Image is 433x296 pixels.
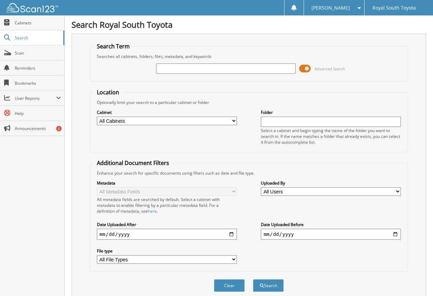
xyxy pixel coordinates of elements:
label: Date Uploaded Before [261,222,401,227]
span: Cabinets [15,20,61,26]
button: Clear [214,279,245,292]
legend: Search Term [93,43,133,50]
span: User Reports [15,95,56,101]
label: Folder [261,109,401,115]
span: Announcements [15,126,61,131]
button: Search [253,279,284,292]
legend: Additional Document Filters [93,159,173,167]
input: start [97,229,237,240]
a: here [148,208,157,214]
span: [PERSON_NAME] [311,6,350,10]
input: end [261,229,401,240]
div: Searches all cabinets, folders, files, metadata, and keywords [93,54,404,59]
label: Cabinet [97,109,237,115]
iframe: Chat Widget [399,263,433,296]
div: All metadata fields are searched by default. Select a cabinet with metadata to enable filtering b... [97,197,237,214]
h1: Search Royal South Toyota [72,19,426,30]
label: Date Uploaded After [97,222,237,227]
div: Optionally limit your search to a particular cabinet or folder [93,99,404,105]
div: Select a cabinet and begin typing the name of the folder you want to search in. If the name match... [261,128,401,145]
span: Royal South Toyota [372,6,416,10]
img: scan123-logo-white.svg [7,3,58,12]
label: File type [97,248,237,254]
label: Metadata [97,180,237,186]
div: 6 [56,126,62,131]
div: Enhance your search for specific documents using filters such as date and file type. [93,170,404,176]
legend: Location [93,88,123,96]
span: Search [15,35,60,41]
span: Help [15,110,61,116]
span: Scan [15,50,61,56]
span: Reminders [15,65,61,71]
label: Uploaded By [261,180,401,186]
span: Advanced Search [315,66,345,71]
span: Bookmarks [15,80,61,86]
